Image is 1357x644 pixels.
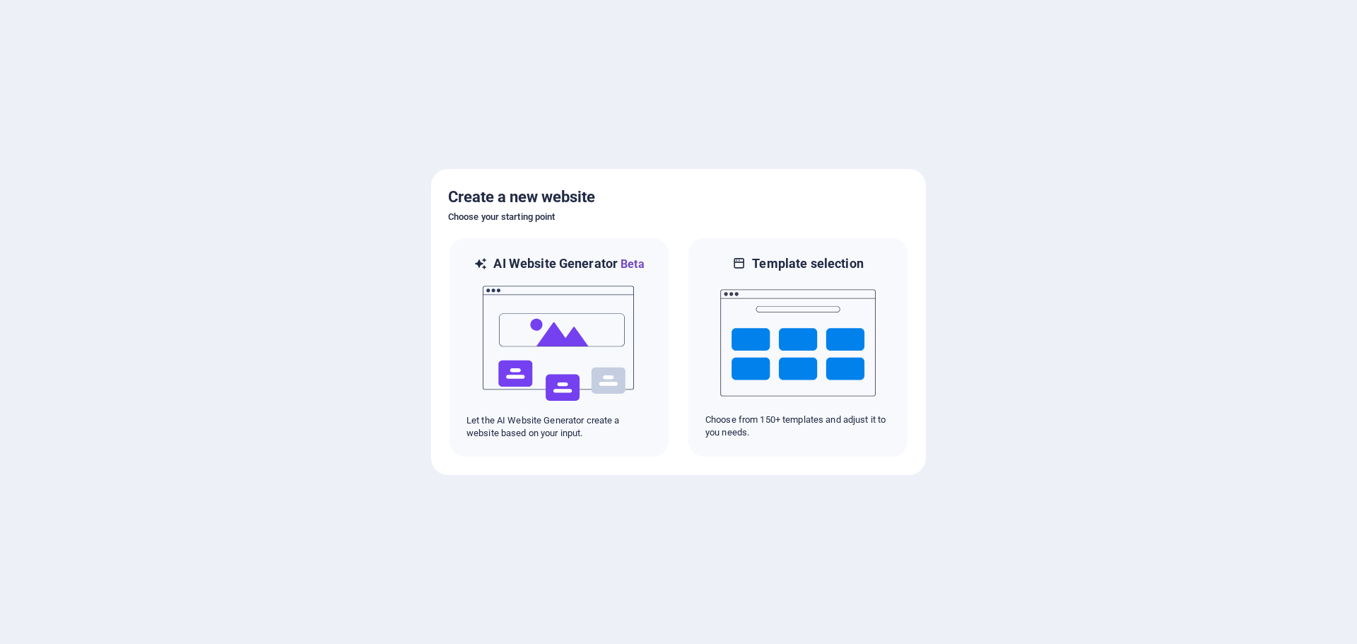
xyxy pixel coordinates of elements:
[705,414,891,439] p: Choose from 150+ templates and adjust it to you needs.
[687,237,909,458] div: Template selectionChoose from 150+ templates and adjust it to you needs.
[448,237,670,458] div: AI Website GeneratorBetaaiLet the AI Website Generator create a website based on your input.
[466,414,652,440] p: Let the AI Website Generator create a website based on your input.
[493,255,644,273] h6: AI Website Generator
[448,209,909,226] h6: Choose your starting point
[752,255,863,272] h6: Template selection
[481,273,637,414] img: ai
[448,186,909,209] h5: Create a new website
[618,257,645,271] span: Beta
